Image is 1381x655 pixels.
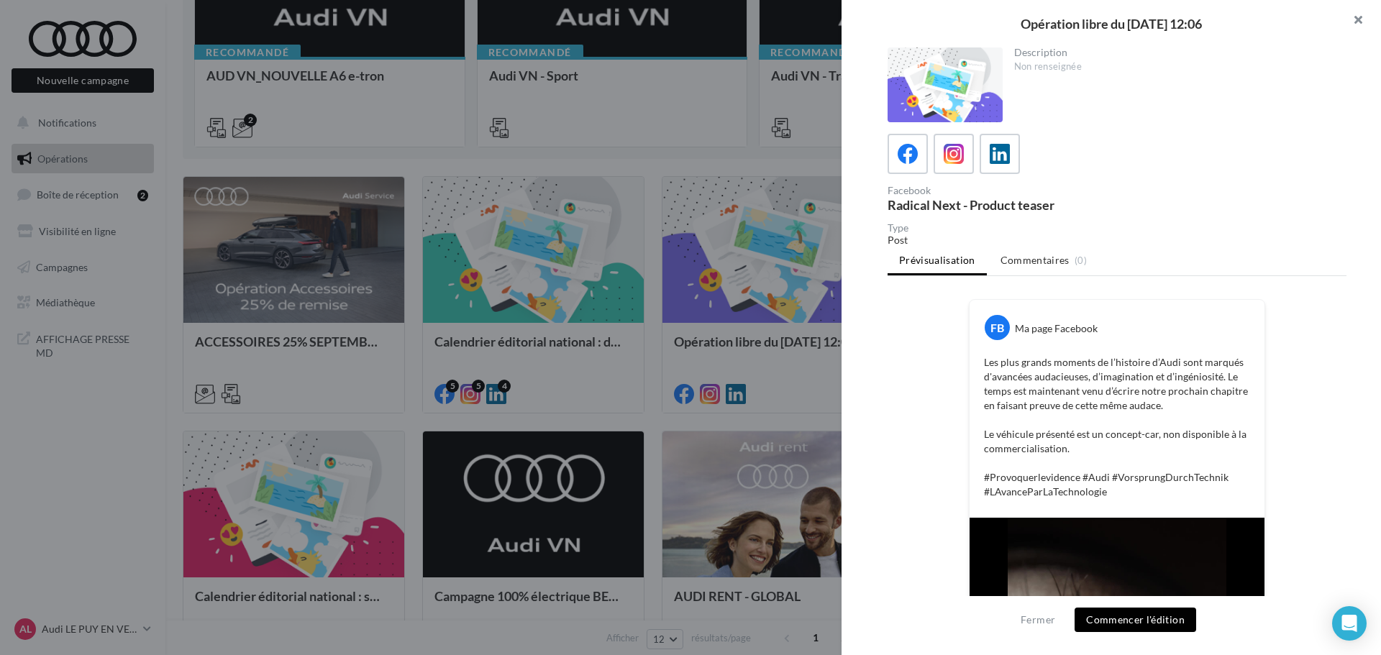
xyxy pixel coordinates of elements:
[888,198,1111,211] div: Radical Next - Product teaser
[1014,47,1336,58] div: Description
[1075,255,1087,266] span: (0)
[1015,321,1098,336] div: Ma page Facebook
[865,17,1358,30] div: Opération libre du [DATE] 12:06
[888,223,1346,233] div: Type
[1014,60,1336,73] div: Non renseignée
[984,355,1250,499] p: Les plus grands moments de l’histoire d’Audi sont marqués d'avancées audacieuses, d’imagination e...
[1001,253,1070,267] span: Commentaires
[1015,611,1061,628] button: Fermer
[985,315,1010,340] div: FB
[1332,606,1367,641] div: Open Intercom Messenger
[888,185,1111,196] div: Facebook
[1075,608,1196,632] button: Commencer l'édition
[888,233,1346,247] div: Post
